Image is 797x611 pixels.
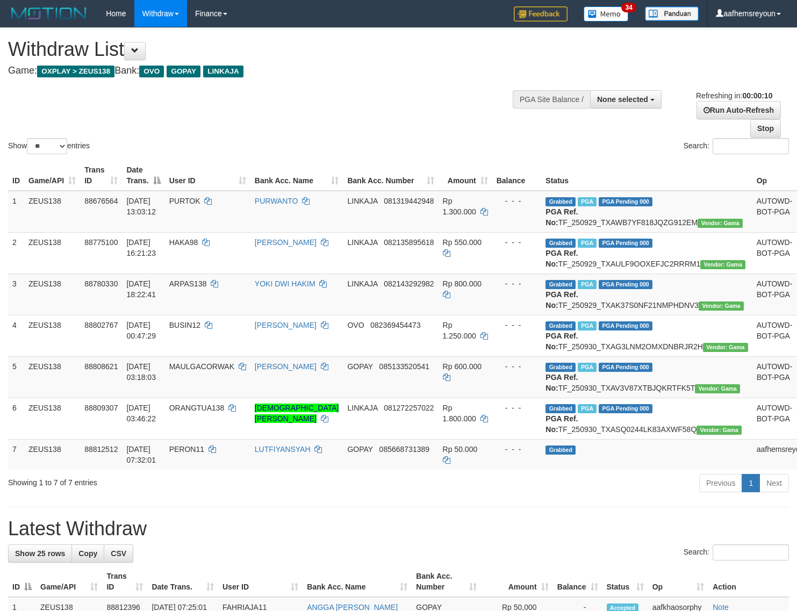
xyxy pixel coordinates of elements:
[24,398,80,439] td: ZEUS138
[126,321,156,340] span: [DATE] 00:47:29
[84,404,118,412] span: 88809307
[541,315,752,356] td: TF_250930_TXAG3LNM2OMXDNBRJR2H
[37,66,114,77] span: OXPLAY > ZEUS138
[84,279,118,288] span: 88780330
[497,237,537,248] div: - - -
[347,197,377,205] span: LINKAJA
[139,66,164,77] span: OVO
[24,160,80,191] th: Game/API: activate to sort column ascending
[379,362,429,371] span: Copy 085133520541 to clipboard
[167,66,200,77] span: GOPAY
[84,445,118,454] span: 88812512
[696,91,772,100] span: Refreshing in:
[36,566,102,597] th: Game/API: activate to sort column ascending
[443,362,482,371] span: Rp 600.000
[759,474,789,492] a: Next
[78,549,97,558] span: Copy
[218,566,303,597] th: User ID: activate to sort column ascending
[111,549,126,558] span: CSV
[553,566,602,597] th: Balance: activate to sort column ascending
[126,279,156,299] span: [DATE] 18:22:41
[584,6,629,21] img: Button%20Memo.svg
[545,332,578,351] b: PGA Ref. No:
[347,279,377,288] span: LINKAJA
[384,197,434,205] span: Copy 081319442948 to clipboard
[27,138,67,154] select: Showentries
[255,238,317,247] a: [PERSON_NAME]
[545,207,578,227] b: PGA Ref. No:
[15,549,65,558] span: Show 25 rows
[347,238,377,247] span: LINKAJA
[165,160,250,191] th: User ID: activate to sort column ascending
[497,444,537,455] div: - - -
[255,279,315,288] a: YOKI DWI HAKIM
[545,321,576,330] span: Grabbed
[71,544,104,563] a: Copy
[708,566,789,597] th: Action
[347,321,364,329] span: OVO
[697,426,742,435] span: Vendor URL: https://trx31.1velocity.biz
[24,439,80,470] td: ZEUS138
[255,362,317,371] a: [PERSON_NAME]
[126,238,156,257] span: [DATE] 16:21:23
[699,474,742,492] a: Previous
[384,404,434,412] span: Copy 081272257022 to clipboard
[412,566,481,597] th: Bank Acc. Number: activate to sort column ascending
[602,566,648,597] th: Status: activate to sort column ascending
[169,197,200,205] span: PURTOK
[8,473,324,488] div: Showing 1 to 7 of 7 entries
[514,6,568,21] img: Feedback.jpg
[255,197,298,205] a: PURWANTO
[713,138,789,154] input: Search:
[599,197,652,206] span: PGA Pending
[8,439,24,470] td: 7
[126,362,156,382] span: [DATE] 03:18:03
[545,280,576,289] span: Grabbed
[84,197,118,205] span: 88676564
[443,404,476,423] span: Rp 1.800.000
[80,160,122,191] th: Trans ID: activate to sort column ascending
[742,91,772,100] strong: 00:00:10
[255,404,339,423] a: [DEMOGRAPHIC_DATA][PERSON_NAME]
[8,160,24,191] th: ID
[695,384,740,393] span: Vendor URL: https://trx31.1velocity.biz
[699,301,744,311] span: Vendor URL: https://trx31.1velocity.biz
[541,232,752,274] td: TF_250929_TXAULF9OOXEFJC2RRRM1
[255,321,317,329] a: [PERSON_NAME]
[169,279,207,288] span: ARPAS138
[578,239,597,248] span: Marked by aafnoeunsreypich
[545,445,576,455] span: Grabbed
[481,566,552,597] th: Amount: activate to sort column ascending
[24,191,80,233] td: ZEUS138
[8,5,90,21] img: MOTION_logo.png
[750,119,781,138] a: Stop
[443,238,482,247] span: Rp 550.000
[497,196,537,206] div: - - -
[541,274,752,315] td: TF_250929_TXAK37S0NF21NMPHDNV3
[599,280,652,289] span: PGA Pending
[578,363,597,372] span: Marked by aafsreyleap
[102,566,147,597] th: Trans ID: activate to sort column ascending
[169,238,198,247] span: HAKA98
[122,160,164,191] th: Date Trans.: activate to sort column descending
[8,138,90,154] label: Show entries
[599,321,652,330] span: PGA Pending
[578,321,597,330] span: Marked by aafsreyleap
[443,197,476,216] span: Rp 1.300.000
[597,95,648,104] span: None selected
[443,445,478,454] span: Rp 50.000
[203,66,243,77] span: LINKAJA
[8,398,24,439] td: 6
[384,238,434,247] span: Copy 082135895618 to clipboard
[126,197,156,216] span: [DATE] 13:03:12
[703,343,748,352] span: Vendor URL: https://trx31.1velocity.biz
[545,197,576,206] span: Grabbed
[545,239,576,248] span: Grabbed
[545,363,576,372] span: Grabbed
[684,544,789,560] label: Search:
[347,445,372,454] span: GOPAY
[347,404,377,412] span: LINKAJA
[578,280,597,289] span: Marked by aafnoeunsreypich
[84,362,118,371] span: 88808621
[697,101,781,119] a: Run Auto-Refresh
